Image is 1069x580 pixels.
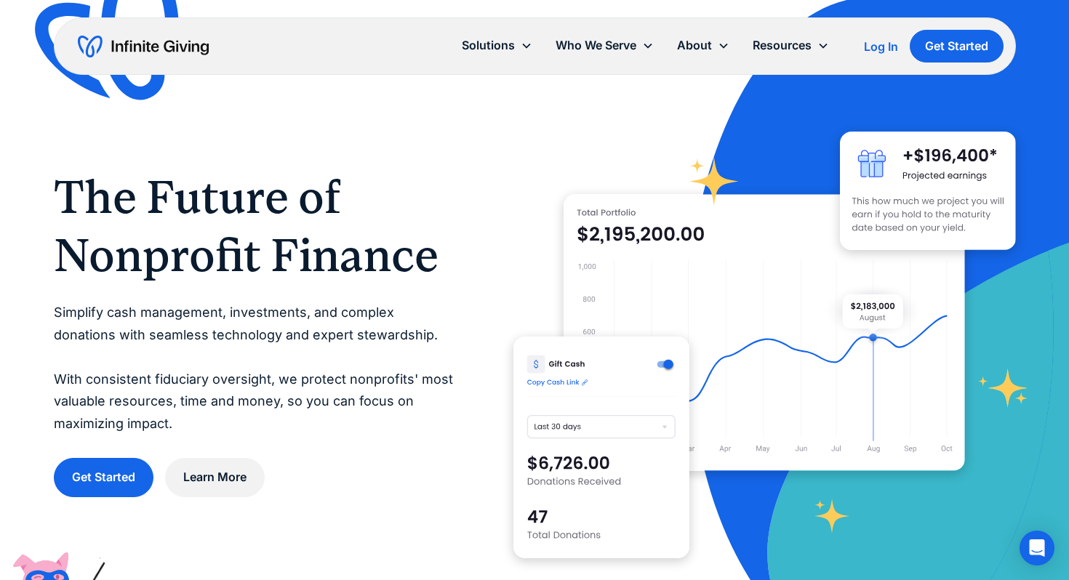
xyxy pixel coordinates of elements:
h1: The Future of Nonprofit Finance [54,168,455,284]
div: Open Intercom Messenger [1020,531,1054,565]
div: Who We Serve [544,30,665,61]
p: Simplify cash management, investments, and complex donations with seamless technology and expert ... [54,302,455,435]
img: donation software for nonprofits [513,337,689,558]
div: About [677,36,712,55]
div: Log In [864,41,898,52]
div: Who We Serve [556,36,636,55]
div: Resources [753,36,812,55]
img: fundraising star [978,368,1028,408]
a: Log In [864,38,898,55]
a: Learn More [165,458,265,496]
a: home [78,35,209,58]
div: Solutions [450,30,544,61]
img: nonprofit donation platform [564,194,965,472]
a: Get Started [54,458,153,496]
div: Solutions [462,36,515,55]
div: Resources [741,30,841,61]
div: About [665,30,741,61]
a: Get Started [910,30,1004,63]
